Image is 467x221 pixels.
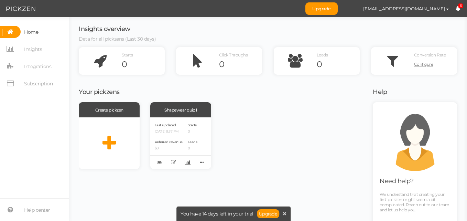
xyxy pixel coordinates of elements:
[24,61,51,72] span: Integrations
[384,109,446,171] img: support.png
[188,129,197,134] p: 0
[6,5,35,13] img: Pickzen logo
[188,123,197,127] span: Starts
[317,52,328,57] span: Leads
[150,102,211,117] div: Shapewear quiz 1
[79,88,120,96] span: Your pickzens
[458,3,463,9] span: 6
[122,59,165,70] div: 0
[317,59,360,70] div: 0
[150,117,211,169] div: Last updated [DATE] 9:57 PM Referred revenue $0 Starts 0 Leads 0
[24,27,38,38] span: Home
[24,78,53,89] span: Subscription
[155,146,183,151] p: $0
[155,129,183,134] p: [DATE] 9:57 PM
[188,140,197,144] span: Leads
[414,52,446,57] span: Conversion Rate
[345,3,357,15] img: 506f105ced11a488d84d096843486574
[380,177,413,185] span: Need help?
[24,204,50,215] span: Help center
[357,3,455,14] button: [EMAIL_ADDRESS][DOMAIN_NAME]
[373,88,387,96] span: Help
[414,59,457,70] a: Configure
[155,123,176,127] span: Last updated
[24,44,42,55] span: Insights
[188,146,197,151] p: 0
[122,52,133,57] span: Starts
[79,25,130,33] span: Insights overview
[219,52,248,57] span: Click Throughs
[380,192,449,212] span: We understand that creating your first pickzen might seem a bit complicated. Reach out to our tea...
[257,209,280,218] a: Upgrade
[95,107,123,113] span: Create pickzen
[414,62,433,67] span: Configure
[181,211,253,216] span: You have 14 days left in your trial
[363,6,445,11] span: [EMAIL_ADDRESS][DOMAIN_NAME]
[79,36,156,42] span: Data for all pickzens (Last 30 days)
[219,59,262,70] div: 0
[155,140,183,144] span: Referred revenue
[305,2,338,15] a: Upgrade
